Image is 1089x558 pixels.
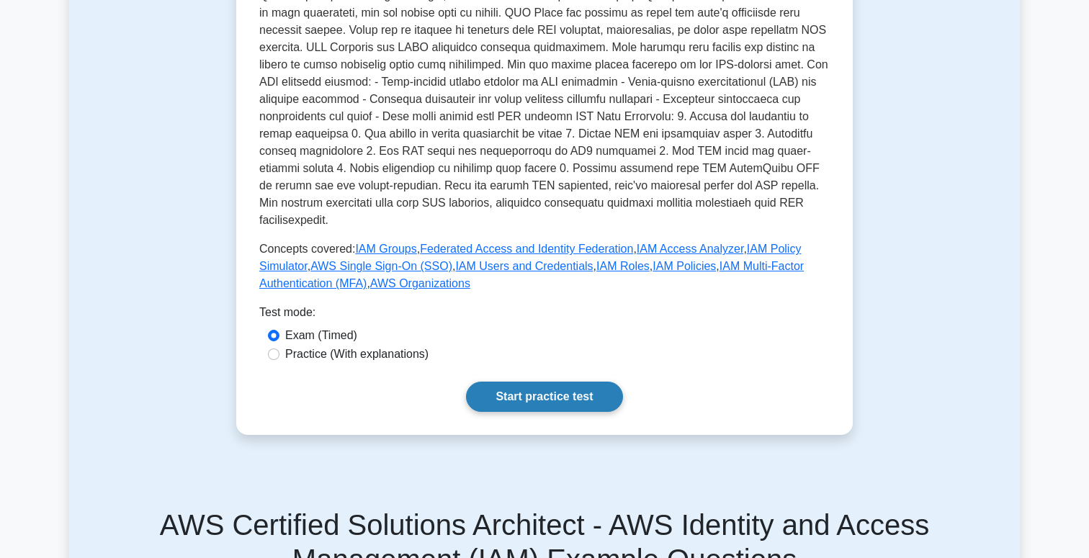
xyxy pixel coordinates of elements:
[259,304,830,327] div: Test mode:
[420,243,633,255] a: Federated Access and Identity Federation
[596,260,650,272] a: IAM Roles
[355,243,416,255] a: IAM Groups
[637,243,744,255] a: IAM Access Analyzer
[370,277,470,289] a: AWS Organizations
[310,260,452,272] a: AWS Single Sign-On (SSO)
[653,260,716,272] a: IAM Policies
[466,382,622,412] a: Start practice test
[455,260,593,272] a: IAM Users and Credentials
[285,346,429,363] label: Practice (With explanations)
[259,240,830,292] p: Concepts covered: , , , , , , , , ,
[285,327,357,344] label: Exam (Timed)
